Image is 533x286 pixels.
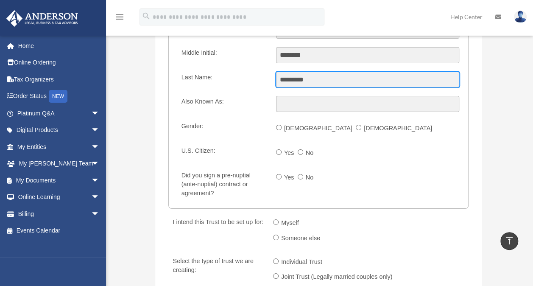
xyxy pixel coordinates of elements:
[91,205,108,223] span: arrow_drop_down
[303,146,317,160] label: No
[114,15,125,22] a: menu
[6,189,112,206] a: Online Learningarrow_drop_down
[91,155,108,173] span: arrow_drop_down
[6,54,112,71] a: Online Ordering
[6,222,112,239] a: Events Calendar
[6,205,112,222] a: Billingarrow_drop_down
[91,138,108,156] span: arrow_drop_down
[142,11,151,21] i: search
[169,216,266,247] label: I intend this Trust to be set up for:
[169,255,266,286] label: Select the type of trust we are creating:
[178,145,269,161] label: U.S. Citizen:
[6,138,112,155] a: My Entitiesarrow_drop_down
[91,122,108,139] span: arrow_drop_down
[91,105,108,122] span: arrow_drop_down
[178,121,269,137] label: Gender:
[282,171,298,185] label: Yes
[114,12,125,22] i: menu
[91,172,108,189] span: arrow_drop_down
[6,71,112,88] a: Tax Organizers
[279,255,326,269] label: Individual Trust
[279,270,396,284] label: Joint Trust (Legally married couples only)
[4,10,81,27] img: Anderson Advisors Platinum Portal
[178,47,269,63] label: Middle Initial:
[6,105,112,122] a: Platinum Q&Aarrow_drop_down
[282,146,298,160] label: Yes
[178,170,269,199] label: Did you sign a pre-nuptial (ante-nuptial) contract or agreement?
[6,122,112,139] a: Digital Productsarrow_drop_down
[178,96,269,112] label: Also Known As:
[49,90,67,103] div: NEW
[500,232,518,250] a: vertical_align_top
[6,37,112,54] a: Home
[514,11,527,23] img: User Pic
[91,189,108,206] span: arrow_drop_down
[6,172,112,189] a: My Documentsarrow_drop_down
[279,232,324,245] label: Someone else
[6,88,112,105] a: Order StatusNEW
[361,122,435,135] label: [DEMOGRAPHIC_DATA]
[303,171,317,185] label: No
[6,155,112,172] a: My [PERSON_NAME] Teamarrow_drop_down
[504,236,514,246] i: vertical_align_top
[178,72,269,88] label: Last Name:
[282,122,356,135] label: [DEMOGRAPHIC_DATA]
[279,216,302,230] label: Myself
